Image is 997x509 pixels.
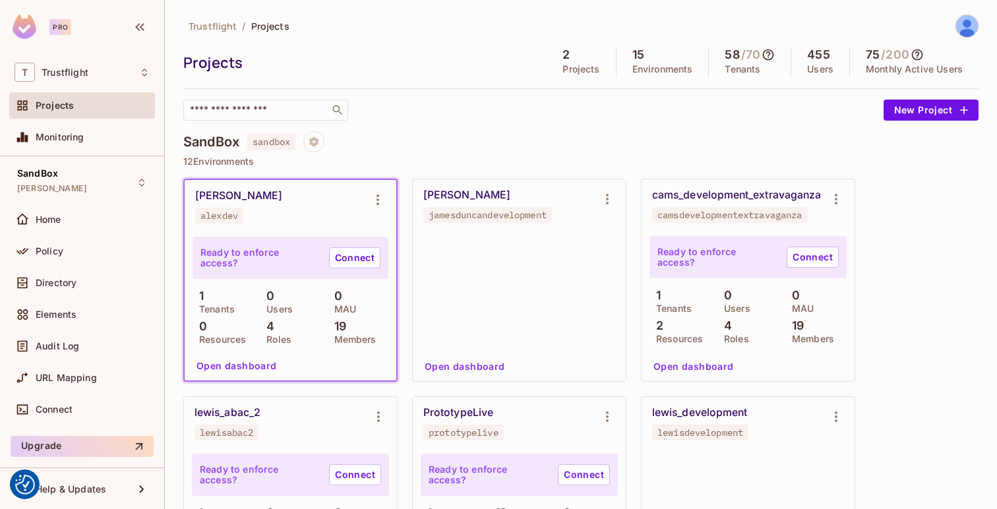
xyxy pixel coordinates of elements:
button: Open dashboard [648,356,739,377]
h5: 58 [725,48,739,61]
span: Home [36,214,61,225]
p: Users [260,304,293,314]
div: [PERSON_NAME] [423,189,510,202]
img: SReyMgAAAABJRU5ErkJggg== [13,15,36,39]
a: Connect [329,464,381,485]
button: Environment settings [823,404,849,430]
h5: / 200 [881,48,909,61]
p: Ready to enforce access? [429,464,547,485]
div: cams_development_extravaganza [652,189,821,202]
p: 19 [328,320,346,333]
button: Environment settings [594,186,620,212]
p: Users [807,64,833,75]
span: Projects [251,20,289,32]
span: Trustflight [189,20,237,32]
p: 0 [328,289,342,303]
span: Project settings [303,138,324,150]
a: Connect [558,464,610,485]
a: Connect [787,247,839,268]
p: Ready to enforce access? [657,247,776,268]
button: Open dashboard [191,355,282,376]
span: Help & Updates [36,484,106,494]
p: 4 [717,319,732,332]
span: SandBox [17,168,58,179]
span: Workspace: Trustflight [42,67,88,78]
button: Consent Preferences [15,475,35,494]
button: Environment settings [365,187,391,213]
div: prototypelive [429,427,498,438]
p: 1 [193,289,204,303]
p: 19 [785,319,804,332]
div: jamesduncandevelopment [429,210,547,220]
h4: SandBox [183,134,239,150]
p: Environments [632,64,693,75]
p: Monthly Active Users [866,64,963,75]
div: alexdev [200,210,238,221]
p: Members [785,334,834,344]
h5: 2 [562,48,570,61]
div: [PERSON_NAME] [195,189,282,202]
button: Environment settings [823,186,849,212]
div: lewisdevelopment [657,427,743,438]
p: Projects [562,64,599,75]
p: 2 [650,319,663,332]
span: Audit Log [36,341,79,351]
p: 1 [650,289,661,302]
span: URL Mapping [36,373,97,383]
span: Monitoring [36,132,84,142]
h5: 455 [807,48,830,61]
p: Roles [260,334,291,345]
p: Ready to enforce access? [200,247,318,268]
button: Open dashboard [419,356,510,377]
div: lewis_abac_2 [195,406,260,419]
p: Users [717,303,750,314]
p: Tenants [193,304,235,314]
h5: 15 [632,48,644,61]
span: [PERSON_NAME] [17,183,87,194]
img: Revisit consent button [15,475,35,494]
div: Pro [49,19,71,35]
p: Tenants [725,64,760,75]
h5: 75 [866,48,880,61]
div: PrototypeLive [423,406,493,419]
p: 0 [717,289,732,302]
span: sandbox [247,133,295,150]
div: camsdevelopmentextravaganza [657,210,802,220]
span: Projects [36,100,74,111]
p: 0 [260,289,274,303]
span: T [15,63,35,82]
p: Resources [650,334,703,344]
p: Resources [193,334,246,345]
p: 12 Environments [183,156,979,167]
li: / [242,20,245,32]
p: Ready to enforce access? [200,464,318,485]
p: Members [328,334,377,345]
p: 4 [260,320,274,333]
span: Elements [36,309,76,320]
button: New Project [884,100,979,121]
img: James Duncan [956,15,978,37]
a: Connect [329,247,380,268]
div: lewisabac2 [200,427,253,438]
p: MAU [785,303,814,314]
button: Environment settings [365,404,392,430]
h5: / 70 [741,48,760,61]
p: 0 [785,289,800,302]
p: MAU [328,304,356,314]
span: Connect [36,404,73,415]
button: Upgrade [11,436,154,457]
button: Environment settings [594,404,620,430]
p: Roles [717,334,749,344]
div: lewis_development [652,406,747,419]
div: Projects [183,53,540,73]
p: Tenants [650,303,692,314]
span: Directory [36,278,76,288]
span: Policy [36,246,63,256]
p: 0 [193,320,207,333]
